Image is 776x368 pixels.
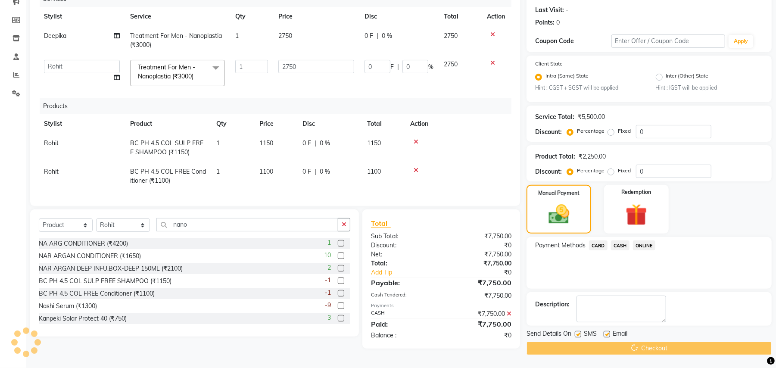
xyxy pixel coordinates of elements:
[259,168,273,175] span: 1100
[367,139,381,147] span: 1150
[535,128,562,137] div: Discount:
[441,291,518,300] div: ₹7,750.00
[39,289,155,298] div: BC PH 4.5 COL FREE Conditioner (₹1100)
[156,218,338,231] input: Search or Scan
[273,7,359,26] th: Price
[325,301,331,310] span: -9
[589,240,608,250] span: CARD
[535,241,586,250] span: Payment Methods
[235,32,239,40] span: 1
[125,7,230,26] th: Service
[535,60,563,68] label: Client State
[444,60,458,68] span: 2750
[584,329,597,340] span: SMS
[535,112,574,122] div: Service Total:
[39,7,125,26] th: Stylist
[365,278,441,288] div: Payable:
[365,259,441,268] div: Total:
[377,31,378,41] span: |
[535,37,611,46] div: Coupon Code
[535,18,555,27] div: Points:
[302,167,311,176] span: 0 F
[613,329,627,340] span: Email
[545,72,589,82] label: Intra (Same) State
[371,219,391,228] span: Total
[39,252,141,261] div: NAR ARGAN CONDITIONER (₹1650)
[44,168,59,175] span: Rohit
[535,152,575,161] div: Product Total:
[325,288,331,297] span: -1
[621,188,651,196] label: Redemption
[405,114,511,134] th: Action
[441,309,518,318] div: ₹7,750.00
[729,35,753,48] button: Apply
[444,32,458,40] span: 2750
[211,114,254,134] th: Qty
[130,32,222,49] span: Treatment For Men - Nanoplastia (₹3000)
[130,168,206,184] span: BC PH 4.5 COL FREE Conditioner (₹1100)
[365,268,454,277] a: Add Tip
[365,291,441,300] div: Cash Tendered:
[428,62,433,72] span: %
[390,62,394,72] span: F
[193,72,197,80] a: x
[365,232,441,241] div: Sub Total:
[327,313,331,322] span: 3
[542,202,576,226] img: _cash.svg
[315,139,316,148] span: |
[297,114,362,134] th: Disc
[39,277,171,286] div: BC PH 4.5 COL SULP FREE SHAMPOO (₹1150)
[130,139,203,156] span: BC PH 4.5 COL SULP FREE SHAMPOO (₹1150)
[633,240,655,250] span: ONLINE
[365,331,441,340] div: Balance :
[230,7,273,26] th: Qty
[40,98,518,114] div: Products
[216,168,220,175] span: 1
[439,7,482,26] th: Total
[320,139,330,148] span: 0 %
[365,250,441,259] div: Net:
[216,139,220,147] span: 1
[325,276,331,285] span: -1
[611,34,725,48] input: Enter Offer / Coupon Code
[535,84,642,92] small: Hint : CGST + SGST will be applied
[578,112,605,122] div: ₹5,500.00
[365,309,441,318] div: CASH
[367,168,381,175] span: 1100
[579,152,606,161] div: ₹2,250.00
[327,238,331,247] span: 1
[365,319,441,329] div: Paid:
[441,232,518,241] div: ₹7,750.00
[44,139,59,147] span: Rohit
[278,32,292,40] span: 2750
[371,302,511,309] div: Payments
[441,319,518,329] div: ₹7,750.00
[535,167,562,176] div: Discount:
[39,239,128,248] div: NA ARG CONDITIONER (₹4200)
[527,329,571,340] span: Send Details On
[39,264,183,273] div: NAR ARGAN DEEP INFU.BOX-DEEP 150ML (₹2100)
[566,6,568,15] div: -
[618,167,631,175] label: Fixed
[619,201,654,228] img: _gift.svg
[556,18,560,27] div: 0
[359,7,439,26] th: Disc
[365,241,441,250] div: Discount:
[254,114,297,134] th: Price
[327,263,331,272] span: 2
[302,139,311,148] span: 0 F
[44,32,66,40] span: Deepika
[535,300,570,309] div: Description:
[259,139,273,147] span: 1150
[482,7,511,26] th: Action
[39,314,127,323] div: Kanpeki Solar Protect 40 (₹750)
[441,259,518,268] div: ₹7,750.00
[441,241,518,250] div: ₹0
[362,114,405,134] th: Total
[535,6,564,15] div: Last Visit:
[39,114,125,134] th: Stylist
[39,302,97,311] div: Nashi Serum (₹1300)
[441,331,518,340] div: ₹0
[618,127,631,135] label: Fixed
[441,250,518,259] div: ₹7,750.00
